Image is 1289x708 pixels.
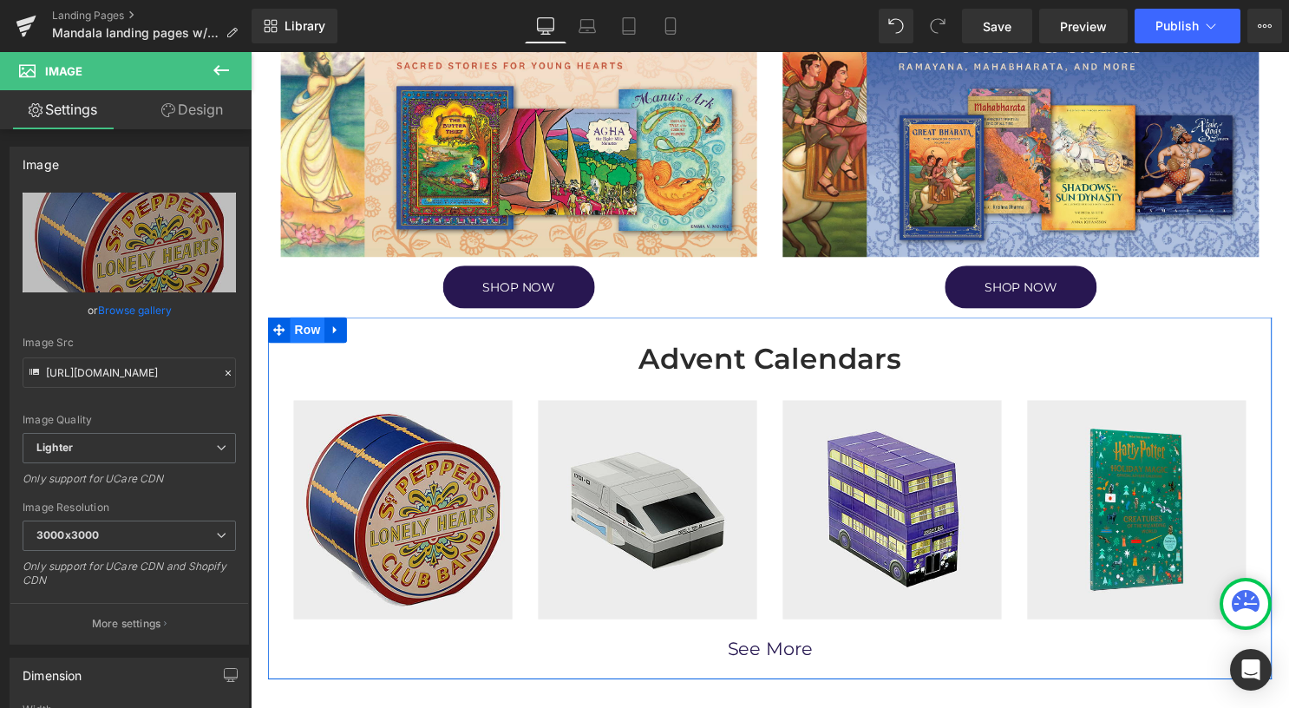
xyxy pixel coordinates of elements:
h2: Advent Calendars [30,294,1019,325]
a: New Library [252,9,337,43]
a: Tablet [608,9,650,43]
span: Row [40,268,75,294]
input: Link [23,357,236,388]
button: Undo [879,9,913,43]
button: Publish [1135,9,1240,43]
span: Library [285,18,325,34]
div: or [23,301,236,319]
a: Mobile [650,9,691,43]
b: Lighter [36,441,73,454]
a: SHOP NOW [702,216,855,259]
span: Preview [1060,17,1107,36]
a: Expand / Collapse [75,268,97,294]
span: Image [45,64,82,78]
div: Only support for UCare CDN and Shopify CDN [23,560,236,599]
div: Open Intercom Messenger [1230,649,1272,691]
button: Redo [920,9,955,43]
a: Desktop [525,9,566,43]
a: Browse gallery [98,295,172,325]
div: Image [23,147,59,172]
a: Laptop [566,9,608,43]
div: Image Src [23,337,236,349]
b: 3000x3000 [36,528,99,541]
span: See More [482,591,568,617]
div: Image Quality [23,414,236,426]
div: Dimension [23,659,82,683]
a: See More [442,582,608,626]
button: More [1247,9,1282,43]
a: Preview [1039,9,1128,43]
a: SHOP NOW [194,216,348,259]
span: SHOP NOW [742,230,815,246]
div: Image Resolution [23,501,236,514]
span: Save [983,17,1011,36]
p: More settings [92,616,161,632]
a: Landing Pages [52,9,252,23]
button: More settings [10,603,248,644]
div: Only support for UCare CDN [23,472,236,497]
span: Publish [1155,19,1199,33]
span: Mandala landing pages w/carousel [52,26,219,40]
a: Design [129,90,255,129]
span: SHOP NOW [234,230,308,246]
